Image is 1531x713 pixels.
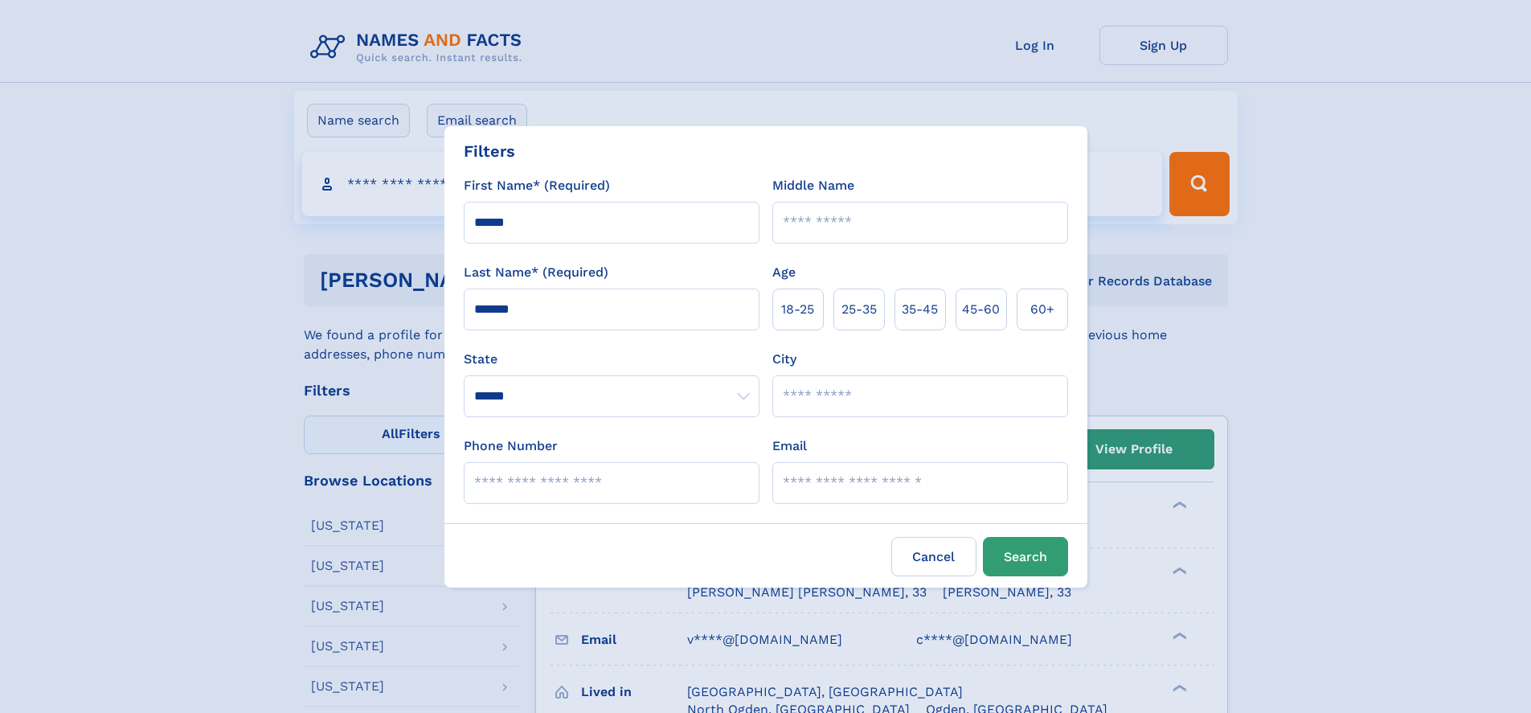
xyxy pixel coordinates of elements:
[781,300,814,319] span: 18‑25
[464,350,759,369] label: State
[841,300,877,319] span: 25‑35
[464,176,610,195] label: First Name* (Required)
[891,537,976,576] label: Cancel
[464,436,558,456] label: Phone Number
[772,263,796,282] label: Age
[772,350,796,369] label: City
[772,176,854,195] label: Middle Name
[464,263,608,282] label: Last Name* (Required)
[772,436,807,456] label: Email
[902,300,938,319] span: 35‑45
[983,537,1068,576] button: Search
[962,300,1000,319] span: 45‑60
[1030,300,1054,319] span: 60+
[464,139,515,163] div: Filters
